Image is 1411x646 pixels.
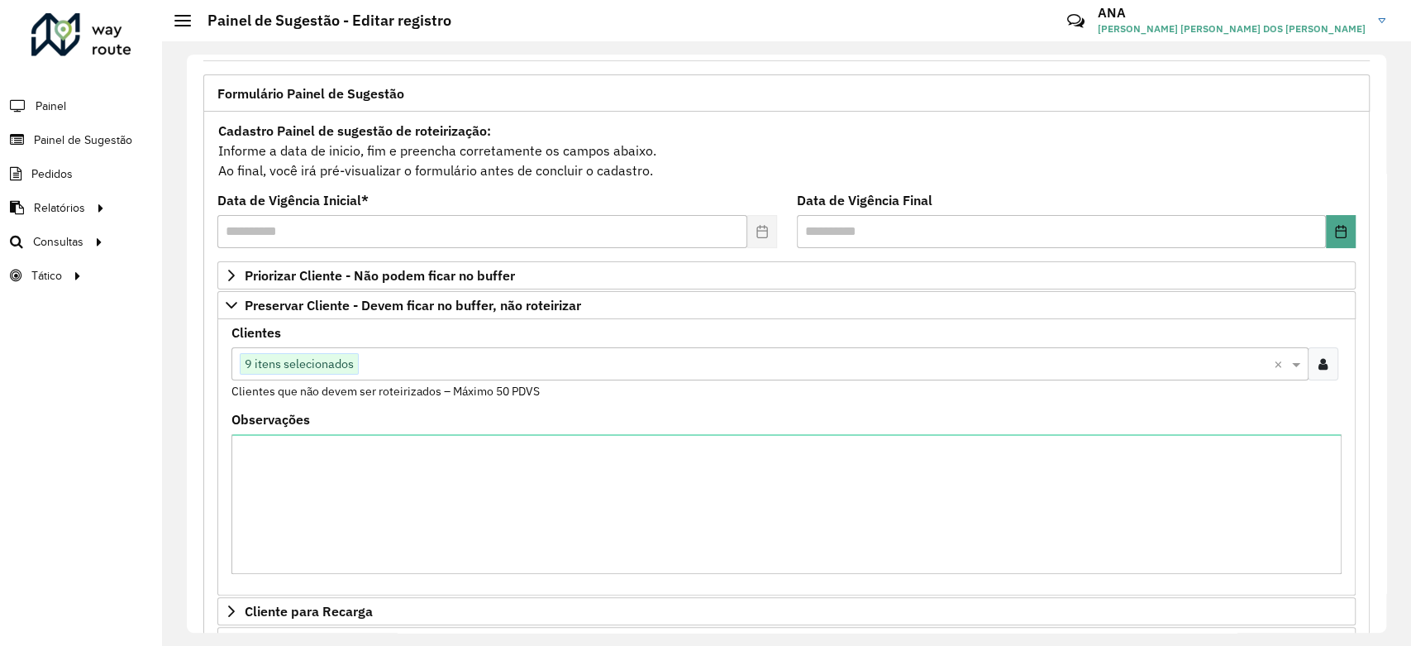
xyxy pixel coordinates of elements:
h2: Painel de Sugestão - Editar registro [191,12,451,30]
span: Cliente para Recarga [245,605,373,618]
span: Relatórios [34,199,85,217]
a: Cliente para Recarga [217,597,1356,625]
span: Consultas [33,233,83,251]
a: Preservar Cliente - Devem ficar no buffer, não roteirizar [217,291,1356,319]
span: Painel de Sugestão [34,132,132,149]
span: Painel [36,98,66,115]
span: Preservar Cliente - Devem ficar no buffer, não roteirizar [245,299,581,312]
button: Choose Date [1326,215,1356,248]
strong: Cadastro Painel de sugestão de roteirização: [218,122,491,139]
span: [PERSON_NAME] [PERSON_NAME] DOS [PERSON_NAME] [1098,22,1366,36]
span: 9 itens selecionados [241,354,358,374]
span: Pedidos [31,165,73,183]
div: Informe a data de inicio, fim e preencha corretamente os campos abaixo. Ao final, você irá pré-vi... [217,120,1356,181]
label: Data de Vigência Final [797,190,932,210]
span: Priorizar Cliente - Não podem ficar no buffer [245,269,515,282]
a: Priorizar Cliente - Não podem ficar no buffer [217,261,1356,290]
a: Contato Rápido [1058,3,1094,39]
label: Observações [231,409,310,429]
label: Data de Vigência Inicial [217,190,369,210]
h3: ANA [1098,5,1366,21]
small: Clientes que não devem ser roteirizados – Máximo 50 PDVS [231,384,540,399]
div: Preservar Cliente - Devem ficar no buffer, não roteirizar [217,319,1356,596]
span: Clear all [1274,354,1288,374]
label: Clientes [231,323,281,342]
span: Formulário Painel de Sugestão [217,87,404,100]
span: Tático [31,267,62,285]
